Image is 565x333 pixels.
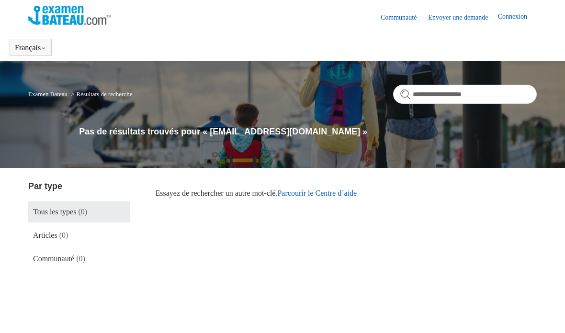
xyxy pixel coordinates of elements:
a: Articles (0) [28,225,130,246]
h1: Pas de résultats trouvés pour « [EMAIL_ADDRESS][DOMAIN_NAME] » [79,125,537,138]
a: Tous les types (0) [28,201,130,222]
input: Rechercher [393,85,537,104]
img: Page d’accueil du Centre d’aide Examen Bateau [28,6,111,25]
a: Envoyer une demande [428,12,497,22]
li: Examen Bateau [28,90,69,98]
li: Résultats de recherche [69,90,132,98]
a: Parcourir le Centre d’aide [277,189,357,197]
p: Essayez de rechercher un autre mot-clé. [156,188,537,199]
a: Communauté (0) [28,248,130,269]
span: Communauté [33,255,74,263]
a: Examen Bateau [28,90,68,98]
h3: Par type [28,180,130,193]
a: Communauté [381,12,426,22]
span: (0) [76,255,85,263]
span: Tous les types [33,208,76,216]
a: Connexion [498,11,537,23]
div: Live chat [533,301,558,326]
button: Français [15,44,46,52]
span: Articles [33,231,57,239]
span: (0) [78,208,87,216]
span: (0) [59,231,68,239]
